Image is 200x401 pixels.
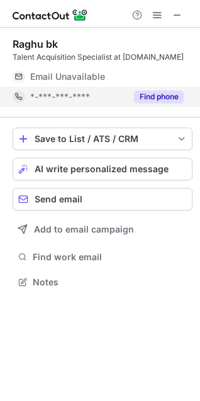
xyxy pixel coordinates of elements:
div: Save to List / ATS / CRM [35,134,170,144]
div: Talent Acquisition Specialist at [DOMAIN_NAME] [13,52,192,63]
span: Send email [35,194,82,204]
span: Add to email campaign [34,224,134,234]
button: Add to email campaign [13,218,192,241]
button: Find work email [13,248,192,266]
button: Send email [13,188,192,211]
div: Raghu bk [13,38,58,50]
button: Reveal Button [134,91,184,103]
button: AI write personalized message [13,158,192,180]
img: ContactOut v5.3.10 [13,8,88,23]
span: Email Unavailable [30,71,105,82]
button: Notes [13,273,192,291]
span: AI write personalized message [35,164,169,174]
span: Find work email [33,251,187,263]
span: Notes [33,277,187,288]
button: save-profile-one-click [13,128,192,150]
